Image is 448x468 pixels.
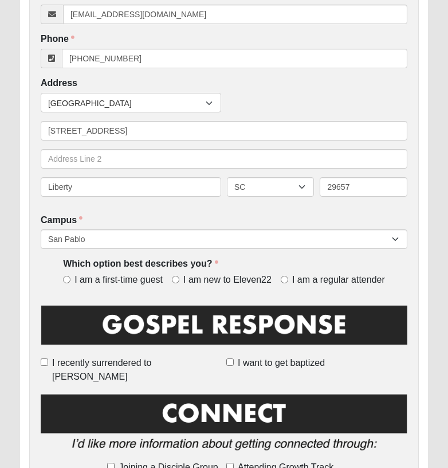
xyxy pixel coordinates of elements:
label: Which option best describes you? [63,258,218,271]
span: I am a first-time guest [74,274,163,287]
span: I am a regular attender [292,274,385,287]
span: [GEOGRAPHIC_DATA] [48,93,206,113]
span: I recently surrendered to [PERSON_NAME] [52,356,222,384]
input: City [41,177,221,197]
label: Address [41,77,77,90]
span: I want to get baptized [238,356,325,370]
input: Zip [320,177,407,197]
span: I am new to Eleven22 [183,274,272,287]
img: GospelResponseBLK.png [41,303,407,354]
input: I am a first-time guest [63,276,70,283]
label: Phone [41,33,74,46]
input: Address Line 2 [41,149,407,169]
label: Campus [41,214,82,227]
input: I am a regular attender [281,276,288,283]
input: I recently surrendered to [PERSON_NAME] [41,358,48,366]
input: Address Line 1 [41,121,407,141]
img: Connect.png [41,392,407,458]
input: I am new to Eleven22 [172,276,179,283]
input: I want to get baptized [226,358,234,366]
